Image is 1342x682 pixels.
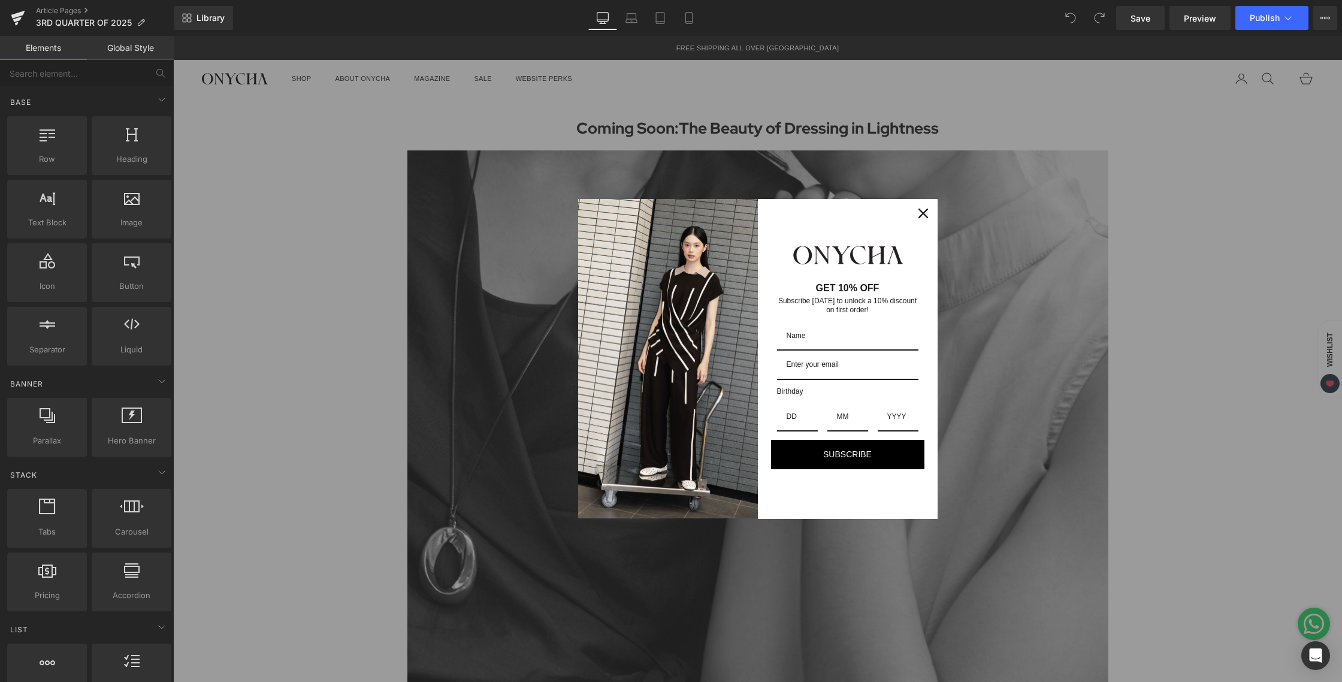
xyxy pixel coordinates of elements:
[604,261,745,279] h3: Subscribe [DATE] to unlock a 10% discount on first order!
[604,286,745,315] input: FirstName field
[11,216,83,229] span: Text Block
[646,6,675,30] a: Tablet
[95,153,168,165] span: Heading
[11,343,83,356] span: Separator
[1235,6,1308,30] button: Publish
[604,315,745,343] input: Email field
[95,434,168,447] span: Hero Banner
[675,6,703,30] a: Mobile
[95,280,168,292] span: Button
[705,367,745,396] input: Year input
[1087,6,1111,30] button: Redo
[1169,6,1231,30] a: Preview
[95,589,168,602] span: Accordion
[643,247,706,257] strong: GET 10% OFF
[197,13,225,23] span: Library
[95,216,168,229] span: Image
[36,18,132,28] span: 3RD QUARTER OF 2025
[9,378,44,390] span: Banner
[174,6,233,30] a: New Library
[1059,6,1083,30] button: Undo
[11,526,83,538] span: Tabs
[1313,6,1337,30] button: More
[604,367,745,396] div: Birthday
[9,96,32,108] span: Base
[736,163,764,192] button: Close
[11,153,83,165] span: Row
[87,36,174,60] a: Global Style
[95,526,168,538] span: Carousel
[9,624,29,635] span: List
[604,344,745,367] label: Birthday
[11,280,83,292] span: Icon
[36,6,174,16] a: Article Pages
[9,469,38,481] span: Stack
[1250,13,1280,23] span: Publish
[1131,12,1150,25] span: Save
[1301,641,1330,670] div: Open Intercom Messenger
[617,6,646,30] a: Laptop
[95,343,168,356] span: Liquid
[11,434,83,447] span: Parallax
[745,173,755,182] svg: close icon
[597,403,752,434] button: SUBSCRIBE
[11,589,83,602] span: Pricing
[654,367,695,396] input: Month input
[1184,12,1216,25] span: Preview
[588,6,617,30] a: Desktop
[604,367,645,396] input: Day input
